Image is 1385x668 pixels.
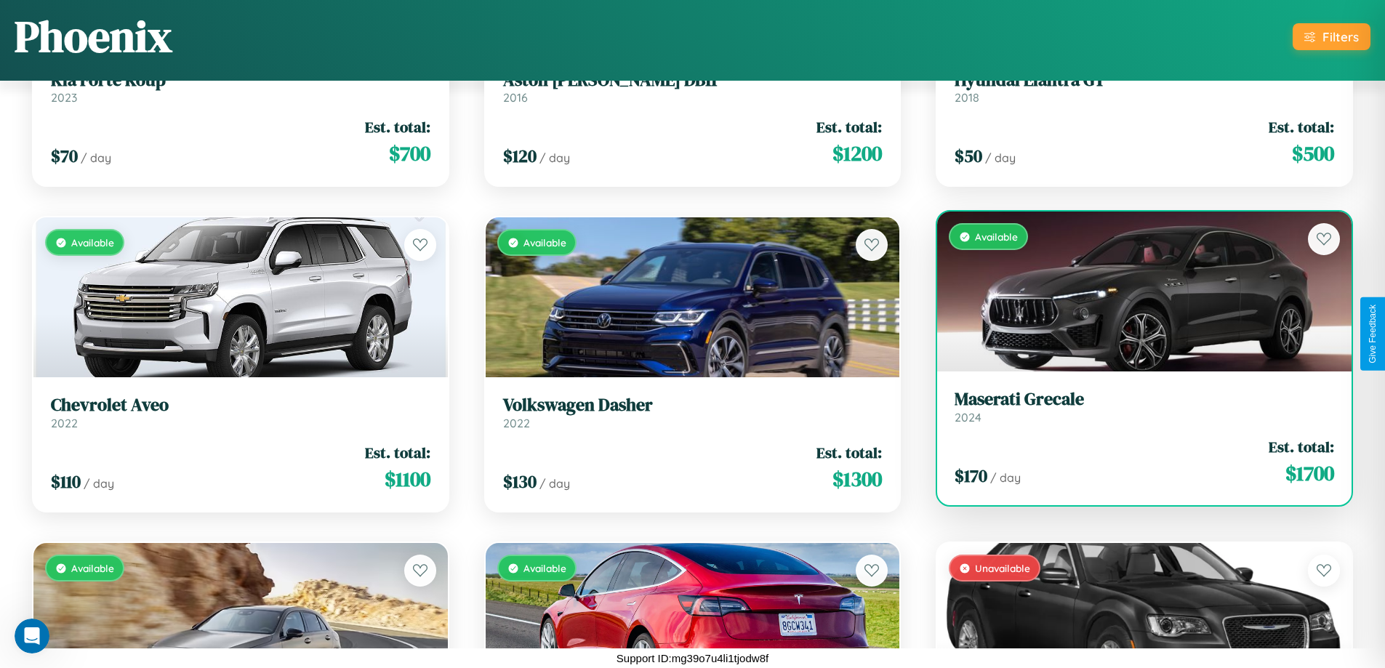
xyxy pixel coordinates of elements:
[955,70,1334,91] h3: Hyundai Elantra GT
[1269,116,1334,137] span: Est. total:
[51,144,78,168] span: $ 70
[71,236,114,249] span: Available
[51,416,78,430] span: 2022
[503,470,537,494] span: $ 130
[503,70,883,105] a: Aston [PERSON_NAME] DB112016
[1285,459,1334,488] span: $ 1700
[51,395,430,430] a: Chevrolet Aveo2022
[985,150,1016,165] span: / day
[15,7,172,66] h1: Phoenix
[832,464,882,494] span: $ 1300
[503,395,883,430] a: Volkswagen Dasher2022
[523,236,566,249] span: Available
[15,619,49,653] iframe: Intercom live chat
[503,70,883,91] h3: Aston [PERSON_NAME] DB11
[84,476,114,491] span: / day
[539,476,570,491] span: / day
[503,395,883,416] h3: Volkswagen Dasher
[955,90,979,105] span: 2018
[385,464,430,494] span: $ 1100
[816,442,882,463] span: Est. total:
[51,70,430,105] a: Kia Forte Koup2023
[955,410,981,424] span: 2024
[955,144,982,168] span: $ 50
[503,144,537,168] span: $ 120
[81,150,111,165] span: / day
[365,116,430,137] span: Est. total:
[832,139,882,168] span: $ 1200
[389,139,430,168] span: $ 700
[71,562,114,574] span: Available
[955,389,1334,410] h3: Maserati Grecale
[51,70,430,91] h3: Kia Forte Koup
[1322,29,1359,44] div: Filters
[955,70,1334,105] a: Hyundai Elantra GT2018
[816,116,882,137] span: Est. total:
[503,416,530,430] span: 2022
[51,395,430,416] h3: Chevrolet Aveo
[990,470,1021,485] span: / day
[617,648,768,668] p: Support ID: mg39o7u4li1tjodw8f
[51,90,77,105] span: 2023
[975,230,1018,243] span: Available
[955,389,1334,424] a: Maserati Grecale2024
[365,442,430,463] span: Est. total:
[955,464,987,488] span: $ 170
[51,470,81,494] span: $ 110
[1368,305,1378,363] div: Give Feedback
[975,562,1030,574] span: Unavailable
[539,150,570,165] span: / day
[503,90,528,105] span: 2016
[1293,23,1370,50] button: Filters
[1269,436,1334,457] span: Est. total:
[1292,139,1334,168] span: $ 500
[523,562,566,574] span: Available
